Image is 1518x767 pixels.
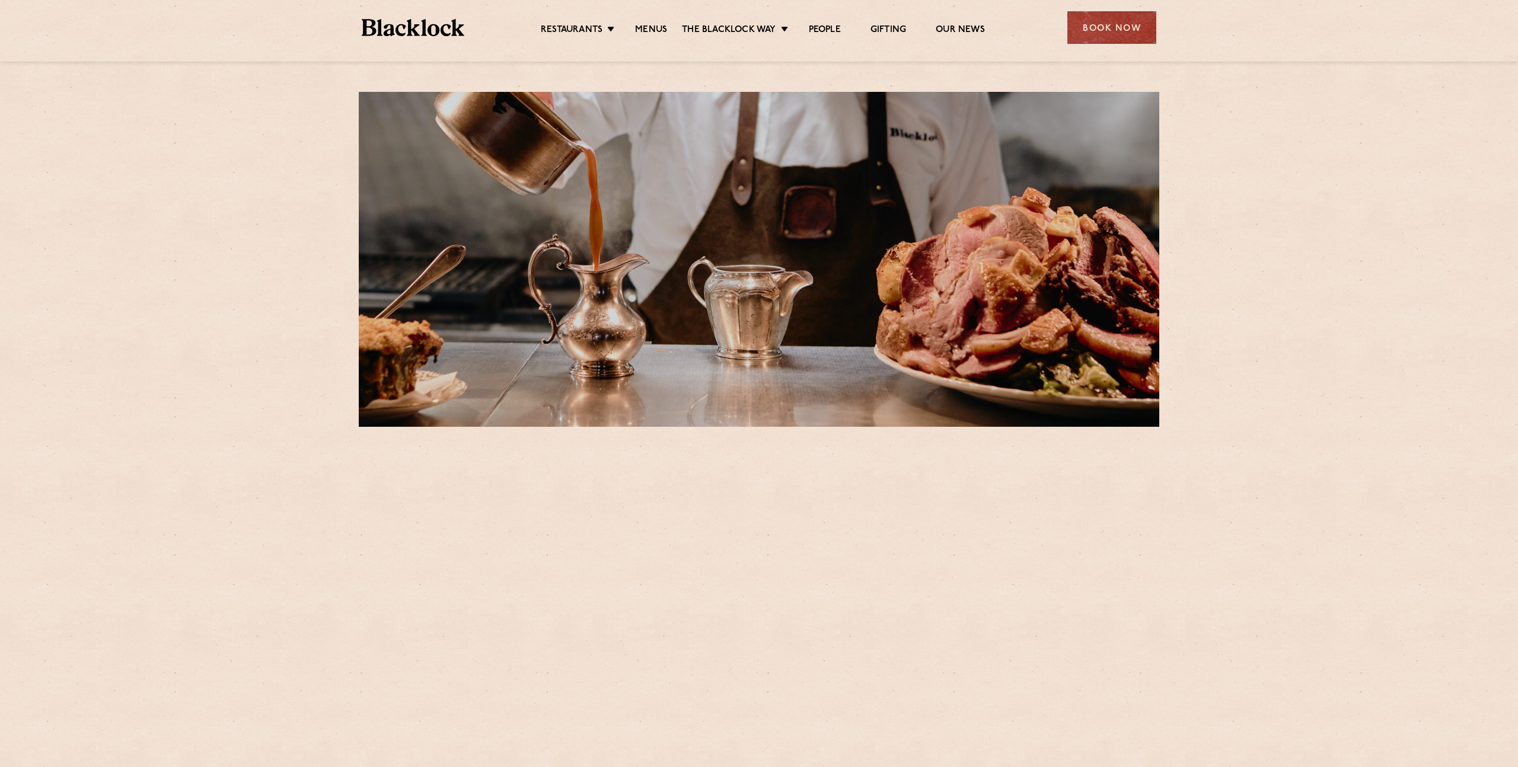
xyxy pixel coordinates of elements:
a: Our News [936,24,985,37]
a: Gifting [870,24,906,37]
a: Menus [635,24,667,37]
img: BL_Textured_Logo-footer-cropped.svg [362,19,464,36]
a: The Blacklock Way [682,24,776,37]
div: Book Now [1067,11,1156,44]
a: People [809,24,841,37]
a: Restaurants [541,24,602,37]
